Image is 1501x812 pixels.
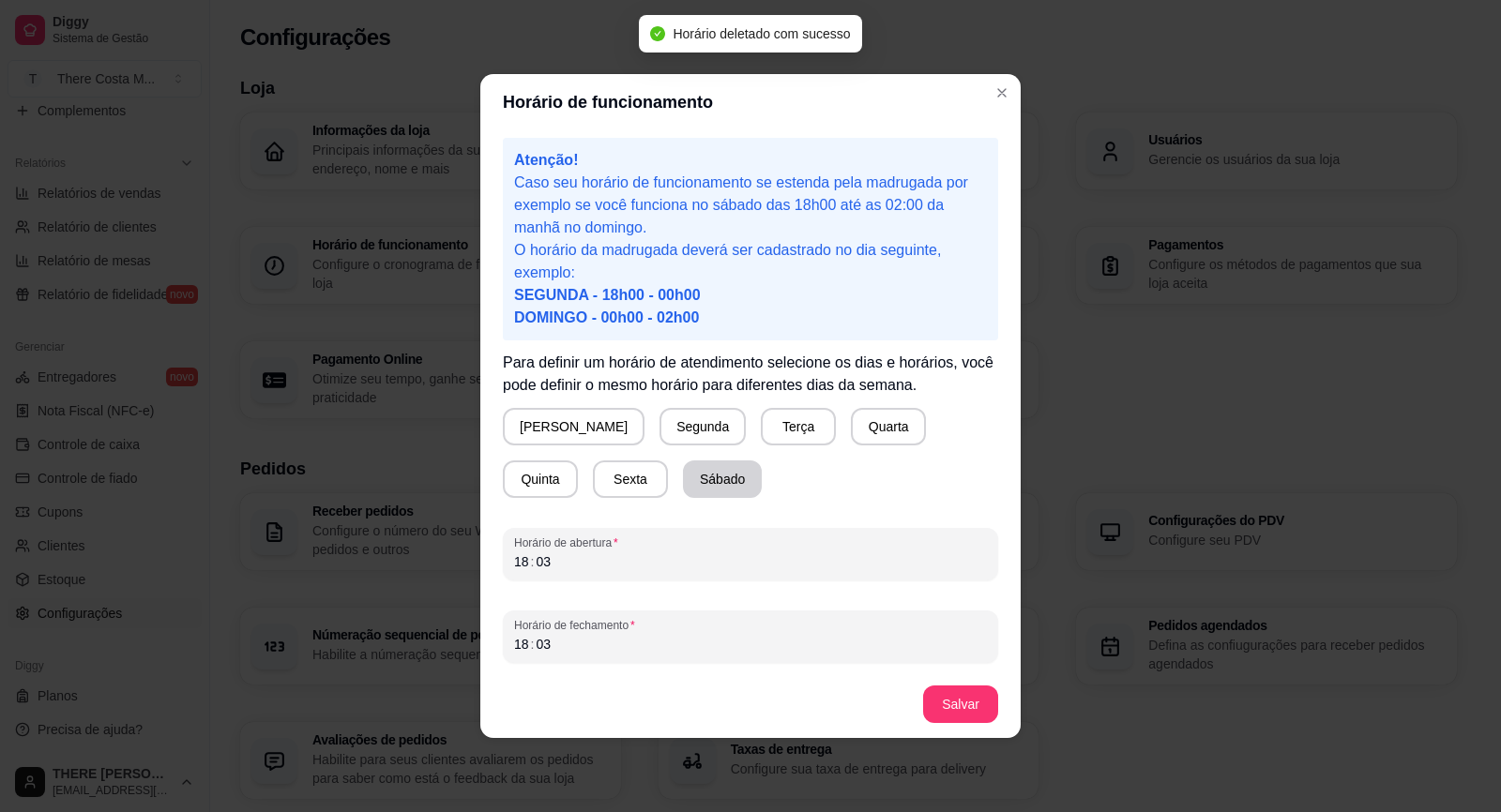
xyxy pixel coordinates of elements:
span: DOMINGO - 00h00 - 02h00 [514,309,699,325]
span: Horário de abertura [514,535,987,550]
span: Horário de fechamento [514,618,987,633]
button: Terça [761,408,836,445]
button: Segunda [660,408,746,445]
span: Horário deletado com sucesso [673,26,850,41]
p: Caso seu horário de funcionamento se estenda pela madrugada por exemplo se você funciona no sábad... [514,172,987,239]
div: : [529,635,537,654]
button: Quinta [503,460,578,498]
button: Sexta [593,460,668,498]
button: Salvar [923,685,998,723]
header: Horário de funcionamento [480,74,1021,130]
button: [PERSON_NAME] [503,408,644,445]
span: SEGUNDA - 18h00 - 00h00 [514,287,701,303]
div: minute, [534,552,553,571]
div: minute, [534,635,553,654]
span: check-circle [650,26,665,41]
div: hour, [512,635,531,654]
button: Quarta [851,408,926,445]
p: Atenção! [514,149,987,172]
button: Close [987,78,1017,108]
p: Para definir um horário de atendimento selecione os dias e horários, você pode definir o mesmo ho... [503,352,998,397]
div: hour, [512,552,531,571]
p: O horário da madrugada deverá ser cadastrado no dia seguinte, exemplo: [514,239,987,329]
button: Sábado [683,460,762,498]
div: : [529,552,537,571]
